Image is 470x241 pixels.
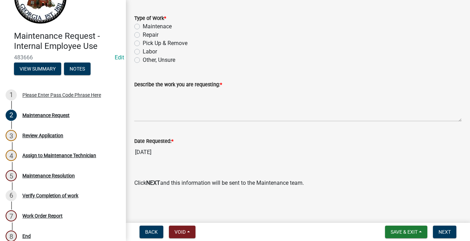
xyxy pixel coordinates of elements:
[134,16,166,21] label: Type of Work
[115,54,124,61] wm-modal-confirm: Edit Application Number
[433,226,456,238] button: Next
[22,173,75,178] div: Maintenance Resolution
[143,48,157,56] label: Labor
[6,89,17,101] div: 1
[22,113,70,118] div: Maintenance Request
[143,39,187,48] label: Pick Up & Remove
[14,31,120,51] h4: Maintenance Request - Internal Employee Use
[14,63,61,75] button: View Summary
[391,229,418,235] span: Save & Exit
[14,54,112,61] span: 483666
[14,66,61,72] wm-modal-confirm: Summary
[22,153,96,158] div: Assign to Maintenance Technician
[134,139,173,144] label: Date Requested:
[140,226,163,238] button: Back
[115,54,124,61] a: Edit
[143,56,175,64] label: Other, Unsure
[6,170,17,181] div: 5
[64,63,91,75] button: Notes
[143,22,172,31] label: Maintenace
[6,150,17,161] div: 4
[6,110,17,121] div: 2
[439,229,451,235] span: Next
[385,226,427,238] button: Save & Exit
[22,213,63,218] div: Work Order Report
[64,66,91,72] wm-modal-confirm: Notes
[6,190,17,201] div: 6
[134,82,222,87] label: Describe the work you are requesting:
[169,226,195,238] button: Void
[143,31,158,39] label: Repair
[22,234,31,239] div: End
[146,180,160,186] strong: NEXT
[22,93,101,97] div: Please Enter Pass Code Phrase Here
[22,133,63,138] div: Review Application
[145,229,158,235] span: Back
[134,179,462,187] p: Click and this information will be sent to the Maintenance team.
[6,130,17,141] div: 3
[6,210,17,221] div: 7
[175,229,186,235] span: Void
[22,193,78,198] div: Verify Completion of work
